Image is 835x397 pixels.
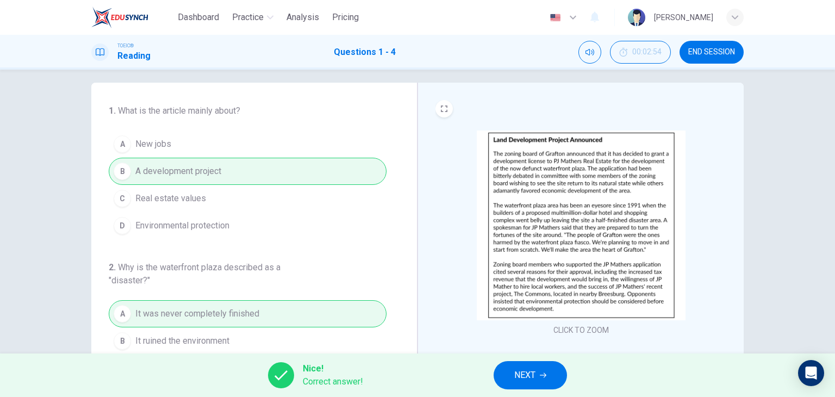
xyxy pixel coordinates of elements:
span: What is the article mainly about? [118,106,240,116]
div: Open Intercom Messenger [798,360,824,386]
span: Analysis [286,11,319,24]
span: Nice! [303,362,363,375]
img: EduSynch logo [91,7,148,28]
button: Practice [228,8,278,27]
span: Pricing [332,11,359,24]
span: END SESSION [688,48,735,57]
span: Why is the waterfront plaza described as a "disaster?" [109,262,281,286]
button: EXPAND [435,100,453,117]
img: undefined [477,131,686,320]
button: Dashboard [173,8,223,27]
div: Mute [578,41,601,64]
span: Practice [232,11,264,24]
button: Analysis [282,8,323,27]
img: en [549,14,562,22]
h1: Reading [117,49,151,63]
button: NEXT [494,361,567,389]
button: CLICK TO ZOOM [549,322,613,338]
span: Correct answer! [303,375,363,388]
span: Dashboard [178,11,219,24]
button: END SESSION [680,41,744,64]
div: Hide [610,41,671,64]
span: 2 . [109,262,116,272]
span: TOEIC® [117,42,134,49]
a: EduSynch logo [91,7,173,28]
span: NEXT [514,368,535,383]
div: [PERSON_NAME] [654,11,713,24]
button: Pricing [328,8,363,27]
span: 1 . [109,106,116,116]
img: Profile picture [628,9,645,26]
h1: Questions 1 - 4 [334,46,396,59]
button: 00:02:54 [610,41,671,64]
span: 00:02:54 [632,48,662,57]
